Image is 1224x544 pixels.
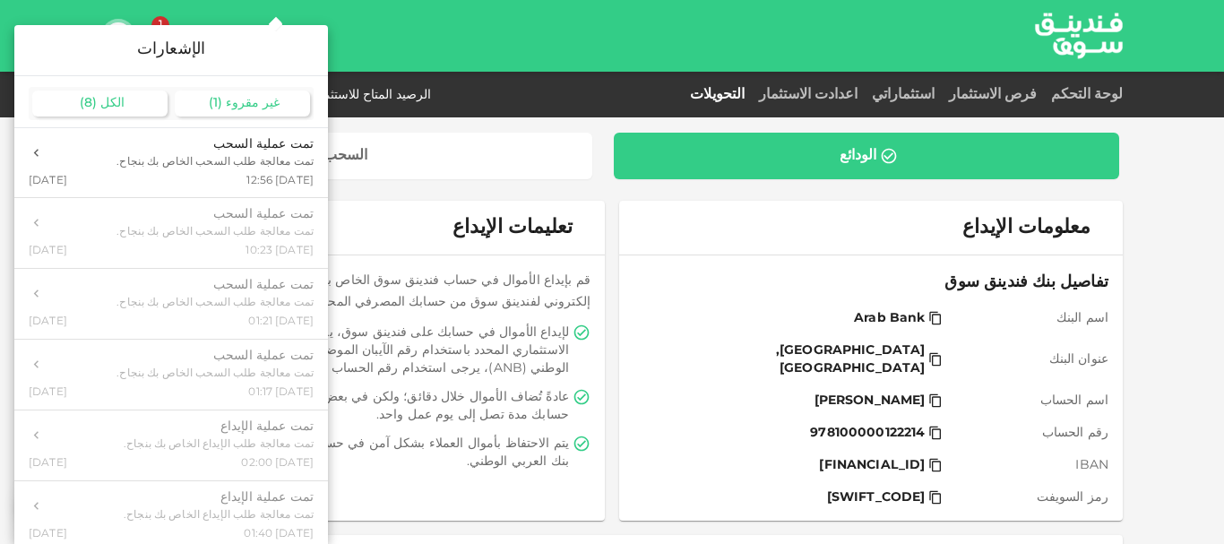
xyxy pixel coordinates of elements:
span: [DATE] 02:00 [241,456,314,471]
span: [DATE] 01:40 [244,527,314,542]
div: تمت عملية السحب [116,135,314,154]
span: غير مقروء [226,97,280,109]
span: ( 8 ) [80,97,97,109]
span: [DATE] [29,527,67,542]
div: تمت عملية السحب [116,276,314,295]
div: تمت معالجة طلب الإيداع الخاص بك بنجاح. [124,436,314,453]
span: [DATE] 12:56 [246,174,314,189]
div: تمت معالجة طلب الإيداع الخاص بك بنجاح. [124,507,314,523]
div: تمت عملية الإيداع [124,418,314,436]
div: تمت عملية السحب [116,205,314,224]
span: ( 1 ) [209,97,222,109]
div: تمت معالجة طلب السحب الخاص بك بنجاح. [116,295,314,311]
span: [DATE] 01:17 [248,385,314,401]
span: [DATE] 10:23 [246,244,314,259]
span: [DATE] [29,456,67,471]
div: تمت عملية السحب [116,347,314,366]
div: تمت معالجة طلب السحب الخاص بك بنجاح. [116,366,314,382]
span: [DATE] 01:21 [248,315,314,330]
span: [DATE] [29,385,67,401]
span: [DATE] [29,174,67,189]
span: [DATE] [29,315,67,330]
div: تمت معالجة طلب السحب الخاص بك بنجاح. [116,154,314,170]
span: الكل [100,97,125,109]
div: تمت عملية الإيداع [124,488,314,507]
span: [DATE] [29,244,67,259]
span: الإشعارات [137,41,206,57]
div: تمت معالجة طلب السحب الخاص بك بنجاح. [116,224,314,240]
